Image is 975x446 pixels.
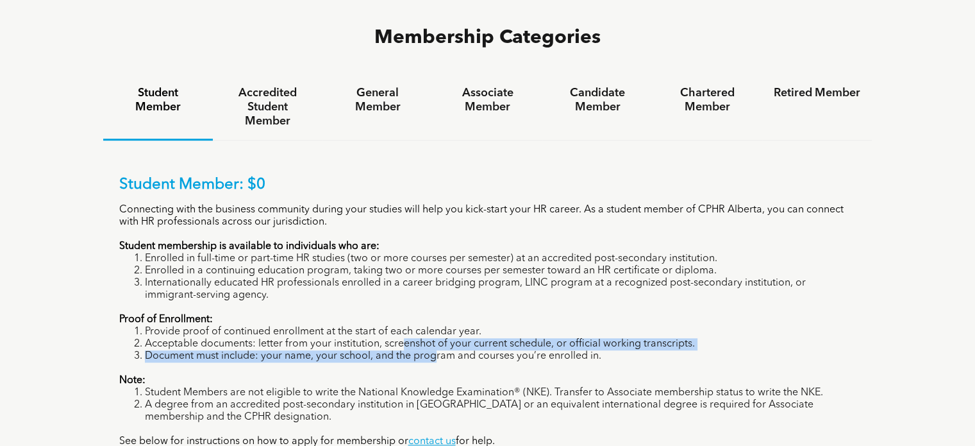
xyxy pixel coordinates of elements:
[145,253,856,265] li: Enrolled in full-time or part-time HR studies (two or more courses per semester) at an accredited...
[119,375,146,386] strong: Note:
[145,350,856,363] li: Document must include: your name, your school, and the program and courses you’re enrolled in.
[774,86,860,100] h4: Retired Member
[145,277,856,302] li: Internationally educated HR professionals enrolled in a career bridging program, LINC program at ...
[115,86,201,114] h4: Student Member
[444,86,531,114] h4: Associate Member
[374,28,601,47] span: Membership Categories
[119,204,856,228] p: Connecting with the business community during your studies will help you kick-start your HR caree...
[119,241,379,252] strong: Student membership is available to individuals who are:
[119,176,856,194] p: Student Member: $0
[224,86,311,128] h4: Accredited Student Member
[119,314,213,325] strong: Proof of Enrollment:
[334,86,421,114] h4: General Member
[145,399,856,424] li: A degree from an accredited post-secondary institution in [GEOGRAPHIC_DATA] or an equivalent inte...
[554,86,640,114] h4: Candidate Member
[145,338,856,350] li: Acceptable documents: letter from your institution, screenshot of your current schedule, or offic...
[145,265,856,277] li: Enrolled in a continuing education program, taking two or more courses per semester toward an HR ...
[145,387,856,399] li: Student Members are not eligible to write the National Knowledge Examination® (NKE). Transfer to ...
[145,326,856,338] li: Provide proof of continued enrollment at the start of each calendar year.
[664,86,751,114] h4: Chartered Member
